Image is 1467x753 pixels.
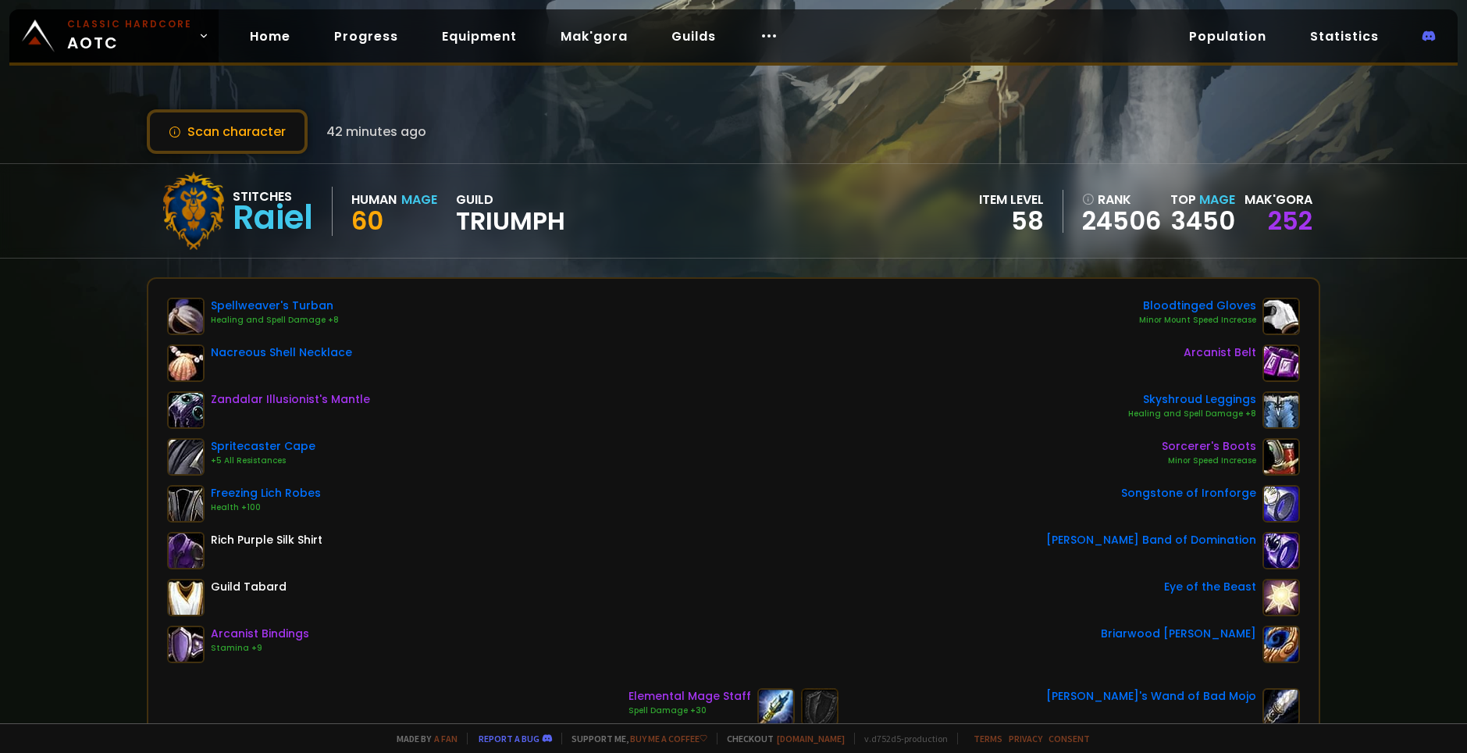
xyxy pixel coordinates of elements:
[211,314,339,327] div: Healing and Spell Damage +8
[1262,688,1300,726] img: item-22408
[326,122,426,141] span: 42 minutes ago
[9,9,219,62] a: Classic HardcoreAOTC
[1162,455,1256,467] div: Minor Speed Increase
[211,344,352,361] div: Nacreous Shell Necklace
[1244,209,1312,233] div: 252
[1199,191,1235,209] span: Mage
[211,626,309,642] div: Arcanist Bindings
[167,344,205,382] img: item-22403
[1046,532,1256,548] div: [PERSON_NAME] Band of Domination
[167,626,205,663] img: item-16799
[167,532,205,569] img: item-4335
[1128,408,1256,420] div: Healing and Spell Damage +8
[1128,391,1256,408] div: Skyshroud Leggings
[233,187,313,206] div: Stitches
[1244,190,1312,209] div: Mak'gora
[659,20,728,52] a: Guilds
[456,190,565,233] div: guild
[147,109,308,154] button: Scan character
[548,20,640,52] a: Mak'gora
[979,209,1044,233] div: 58
[1262,391,1300,429] img: item-13170
[211,532,322,548] div: Rich Purple Silk Shirt
[1262,438,1300,476] img: item-22064
[1162,438,1256,455] div: Sorcerer's Boots
[456,209,565,233] span: Triumph
[1177,20,1279,52] a: Population
[1262,626,1300,663] img: item-12930
[1046,688,1256,705] div: [PERSON_NAME]'s Wand of Bad Mojo
[777,733,845,744] a: [DOMAIN_NAME]
[211,642,309,655] div: Stamina +9
[1049,733,1090,744] a: Consent
[479,733,539,744] a: Report a bug
[351,203,383,238] span: 60
[630,733,707,744] a: Buy me a coffee
[211,455,315,467] div: +5 All Resistances
[211,579,287,595] div: Guild Tabard
[211,391,370,408] div: Zandalar Illusionist's Mantle
[1101,626,1256,642] div: Briarwood [PERSON_NAME]
[67,17,192,55] span: AOTC
[1262,485,1300,523] img: item-12543
[628,688,751,705] div: Elemental Mage Staff
[211,501,321,514] div: Health +100
[974,733,1002,744] a: Terms
[211,485,321,501] div: Freezing Lich Robes
[1139,314,1256,327] div: Minor Mount Speed Increase
[1262,532,1300,569] img: item-22433
[1139,298,1256,314] div: Bloodtinged Gloves
[1170,190,1235,209] div: Top
[1121,485,1256,501] div: Songstone of Ironforge
[1262,344,1300,382] img: item-16802
[1164,579,1256,595] div: Eye of the Beast
[854,733,948,744] span: v. d752d5 - production
[434,733,458,744] a: a fan
[167,391,205,429] img: item-19845
[757,688,795,726] img: item-944
[1184,344,1256,361] div: Arcanist Belt
[979,190,1044,209] div: item level
[429,20,529,52] a: Equipment
[211,438,315,455] div: Spritecaster Cape
[1009,733,1042,744] a: Privacy
[237,20,303,52] a: Home
[351,190,397,209] div: Human
[322,20,411,52] a: Progress
[1262,298,1300,335] img: item-19929
[387,733,458,744] span: Made by
[167,298,205,335] img: item-22267
[1262,579,1300,616] img: item-13968
[1082,190,1161,209] div: rank
[67,17,192,31] small: Classic Hardcore
[167,485,205,523] img: item-14340
[561,733,707,744] span: Support me,
[167,438,205,476] img: item-11623
[1171,203,1235,238] a: 3450
[717,733,845,744] span: Checkout
[233,206,313,230] div: Raiel
[211,298,339,314] div: Spellweaver's Turban
[1082,209,1161,233] a: 24506
[167,579,205,616] img: item-5976
[401,190,437,209] div: Mage
[1298,20,1391,52] a: Statistics
[628,705,751,717] div: Spell Damage +30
